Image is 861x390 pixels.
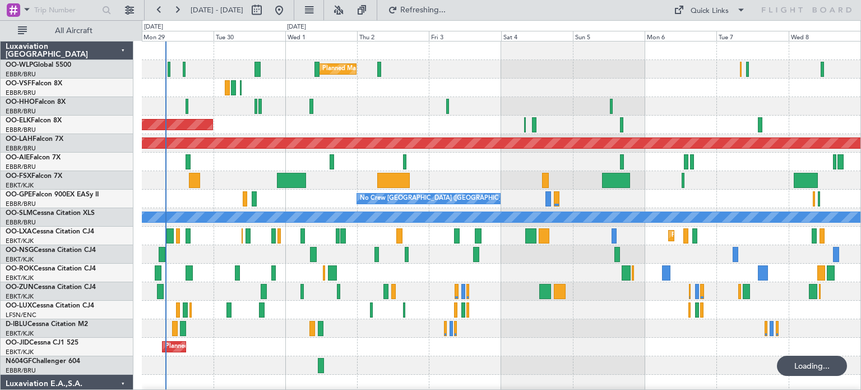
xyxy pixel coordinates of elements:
a: LFSN/ENC [6,311,36,319]
div: Loading... [777,356,847,376]
span: OO-FSX [6,173,31,180]
button: All Aircraft [12,22,122,40]
a: EBKT/KJK [6,292,34,301]
a: EBKT/KJK [6,237,34,245]
div: Wed 8 [789,31,860,41]
a: EBKT/KJK [6,348,34,356]
a: OO-VSFFalcon 8X [6,80,62,87]
div: Mon 29 [141,31,213,41]
div: Quick Links [691,6,729,17]
span: OO-NSG [6,247,34,254]
div: Mon 6 [645,31,716,41]
span: OO-HHO [6,99,35,105]
a: EBKT/KJK [6,181,34,190]
a: OO-JIDCessna CJ1 525 [6,339,78,346]
a: OO-GPEFalcon 900EX EASy II [6,191,99,198]
span: D-IBLU [6,321,27,328]
span: OO-JID [6,339,29,346]
span: OO-LXA [6,228,32,235]
span: OO-SLM [6,210,33,217]
div: Thu 2 [357,31,429,41]
a: EBBR/BRU [6,89,36,97]
a: OO-SLMCessna Citation XLS [6,210,95,217]
div: Tue 7 [716,31,788,41]
div: No Crew [GEOGRAPHIC_DATA] ([GEOGRAPHIC_DATA] National) [360,190,548,207]
a: N604GFChallenger 604 [6,358,80,365]
div: Tue 30 [214,31,285,41]
a: OO-WLPGlobal 5500 [6,62,71,68]
div: Sun 5 [573,31,645,41]
a: EBKT/KJK [6,329,34,338]
div: Wed 1 [285,31,357,41]
div: Sat 4 [501,31,573,41]
a: OO-HHOFalcon 8X [6,99,66,105]
a: EBBR/BRU [6,366,36,375]
a: EBBR/BRU [6,218,36,227]
a: EBBR/BRU [6,70,36,79]
span: OO-ZUN [6,284,34,291]
button: Refreshing... [383,1,450,19]
span: OO-VSF [6,80,31,87]
div: Fri 3 [429,31,501,41]
span: OO-GPE [6,191,32,198]
a: OO-LUXCessna Citation CJ4 [6,302,94,309]
a: EBBR/BRU [6,163,36,171]
a: OO-ZUNCessna Citation CJ4 [6,284,96,291]
a: OO-ELKFalcon 8X [6,117,62,124]
a: OO-NSGCessna Citation CJ4 [6,247,96,254]
a: OO-FSXFalcon 7X [6,173,62,180]
a: EBKT/KJK [6,255,34,264]
a: EBBR/BRU [6,144,36,153]
span: OO-WLP [6,62,33,68]
a: OO-LAHFalcon 7X [6,136,63,143]
a: EBBR/BRU [6,200,36,208]
a: OO-ROKCessna Citation CJ4 [6,265,96,272]
span: OO-ROK [6,265,34,272]
div: Planned Maint Milan (Linate) [322,61,403,77]
span: [DATE] - [DATE] [191,5,243,15]
span: OO-AIE [6,154,30,161]
div: [DATE] [287,22,306,32]
a: EBBR/BRU [6,126,36,134]
a: OO-LXACessna Citation CJ4 [6,228,94,235]
div: Planned Maint Kortrijk-[GEOGRAPHIC_DATA] [672,227,802,244]
span: Refreshing... [400,6,447,14]
button: Quick Links [668,1,751,19]
a: EBKT/KJK [6,274,34,282]
a: EBBR/BRU [6,107,36,116]
div: [DATE] [144,22,163,32]
a: OO-AIEFalcon 7X [6,154,61,161]
div: Planned Maint Kortrijk-[GEOGRAPHIC_DATA] [165,338,296,355]
span: OO-LAH [6,136,33,143]
span: All Aircraft [29,27,118,35]
span: OO-ELK [6,117,31,124]
span: N604GF [6,358,32,365]
input: Trip Number [34,2,99,19]
span: OO-LUX [6,302,32,309]
a: D-IBLUCessna Citation M2 [6,321,88,328]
